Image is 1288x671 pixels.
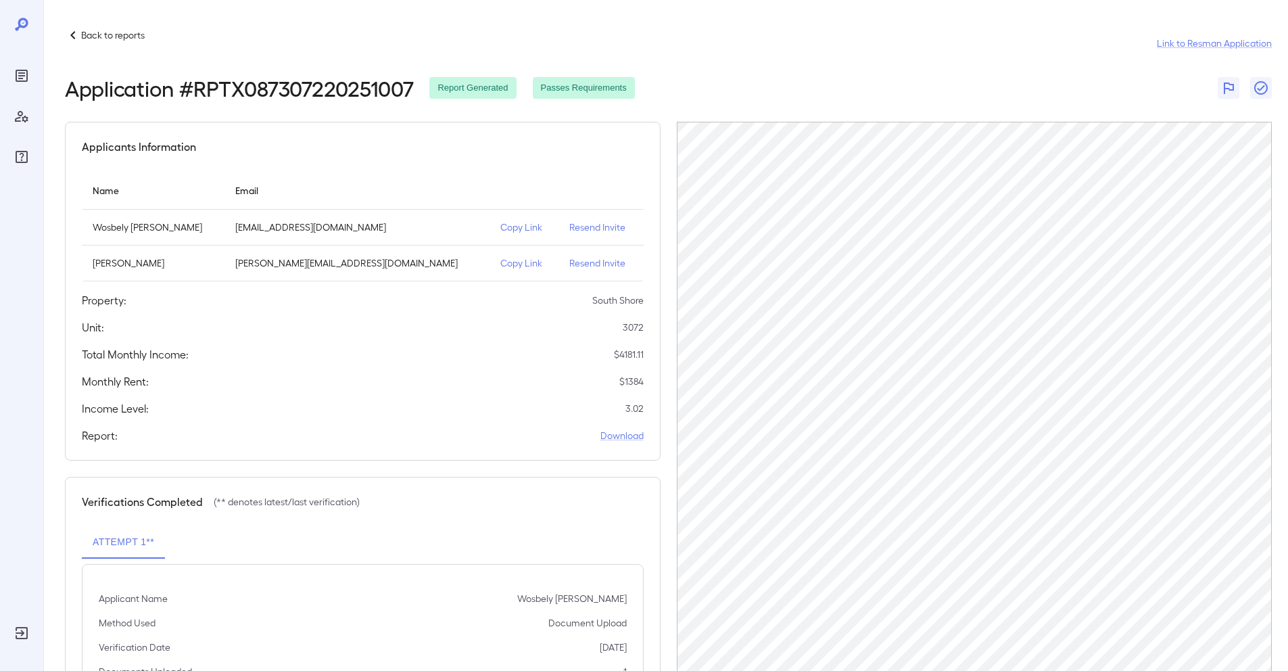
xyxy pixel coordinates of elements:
[517,592,627,605] p: Wosbely [PERSON_NAME]
[82,139,196,155] h5: Applicants Information
[1250,77,1272,99] button: Close Report
[82,526,165,559] button: Attempt 1**
[81,28,145,42] p: Back to reports
[592,294,644,307] p: South Shore
[11,622,32,644] div: Log Out
[93,256,214,270] p: [PERSON_NAME]
[623,321,644,334] p: 3072
[600,641,627,654] p: [DATE]
[500,221,548,234] p: Copy Link
[235,221,479,234] p: [EMAIL_ADDRESS][DOMAIN_NAME]
[82,292,126,308] h5: Property:
[82,494,203,510] h5: Verifications Completed
[625,402,644,415] p: 3.02
[533,82,635,95] span: Passes Requirements
[224,171,490,210] th: Email
[569,221,632,234] p: Resend Invite
[82,346,189,363] h5: Total Monthly Income:
[600,429,644,442] a: Download
[93,221,214,234] p: Wosbely [PERSON_NAME]
[1157,37,1272,50] a: Link to Resman Application
[11,146,32,168] div: FAQ
[99,641,170,654] p: Verification Date
[214,495,360,509] p: (** denotes latest/last verification)
[82,319,104,335] h5: Unit:
[1218,77,1239,99] button: Flag Report
[82,427,118,444] h5: Report:
[82,373,149,390] h5: Monthly Rent:
[548,616,627,630] p: Document Upload
[99,616,156,630] p: Method Used
[99,592,168,605] p: Applicant Name
[235,256,479,270] p: [PERSON_NAME][EMAIL_ADDRESS][DOMAIN_NAME]
[614,348,644,361] p: $ 4181.11
[11,65,32,87] div: Reports
[619,375,644,388] p: $ 1384
[11,106,32,127] div: Manage Users
[82,171,224,210] th: Name
[500,256,548,270] p: Copy Link
[569,256,632,270] p: Resend Invite
[429,82,516,95] span: Report Generated
[82,400,149,417] h5: Income Level:
[82,171,644,281] table: simple table
[65,76,413,100] h2: Application # RPTX087307220251007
